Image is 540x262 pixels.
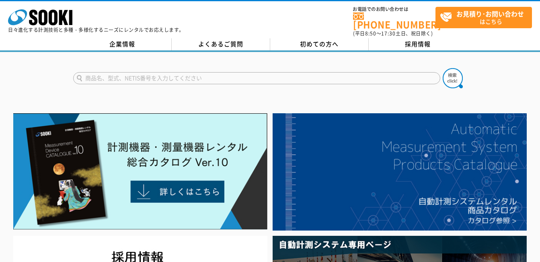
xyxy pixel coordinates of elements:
a: 採用情報 [369,38,467,50]
a: [PHONE_NUMBER] [353,12,435,29]
a: 企業情報 [73,38,172,50]
a: よくあるご質問 [172,38,270,50]
span: はこちら [440,7,532,27]
a: 初めての方へ [270,38,369,50]
span: お電話でのお問い合わせは [353,7,435,12]
img: 自動計測システムカタログ [273,113,527,231]
p: 日々進化する計測技術と多種・多様化するニーズにレンタルでお応えします。 [8,27,184,32]
img: btn_search.png [443,68,463,88]
span: 17:30 [381,30,396,37]
strong: お見積り･お問い合わせ [456,9,524,19]
a: お見積り･お問い合わせはこちら [435,7,532,28]
span: (平日 ～ 土日、祝日除く) [353,30,433,37]
img: Catalog Ver10 [13,113,267,230]
span: 初めての方へ [300,40,339,48]
input: 商品名、型式、NETIS番号を入力してください [73,72,440,84]
span: 8:50 [365,30,376,37]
